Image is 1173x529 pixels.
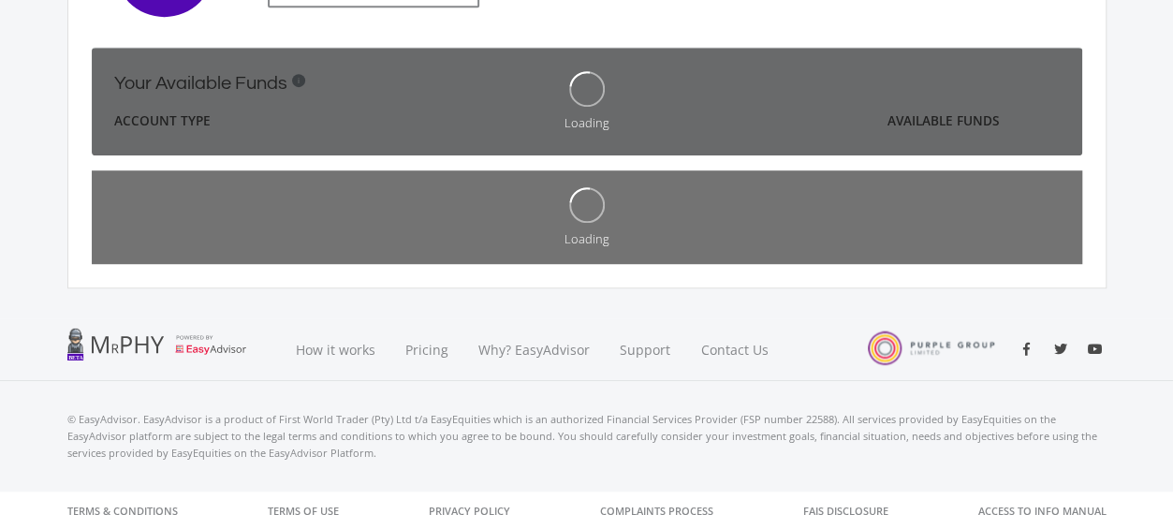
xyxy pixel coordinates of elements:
div: Loading [565,230,609,248]
a: Why? EasyAdvisor [463,318,605,381]
a: Support [605,318,686,381]
p: © EasyAdvisor. EasyAdvisor is a product of First World Trader (Pty) Ltd t/a EasyEquities which is... [67,411,1107,462]
img: oval.svg [569,71,605,107]
div: Loading [565,114,609,132]
a: Contact Us [686,318,785,381]
img: oval.svg [569,187,605,223]
a: How it works [281,318,390,381]
a: Pricing [390,318,463,381]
